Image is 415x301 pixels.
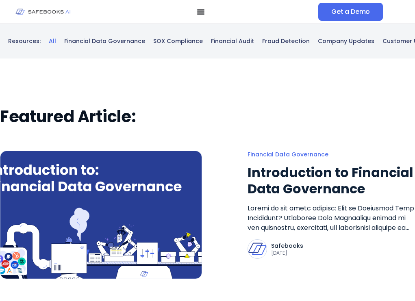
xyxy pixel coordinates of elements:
[248,165,415,197] a: Introduction to Financial Data Governance
[197,8,205,16] button: Menu Toggle
[248,204,415,233] a: Loremi do sit ametc adipisc: Elit se Doeiusmod Temp Incididunt? Utlaboree Dolo Magnaaliqu enimad ...
[331,8,370,16] span: Get a Demo
[318,3,383,21] a: Get a Demo
[271,250,303,256] p: [DATE]
[153,37,203,45] a: SOX Compliance
[64,37,145,45] a: Financial Data Governance
[318,37,374,45] a: Company Updates
[271,242,303,250] p: Safebooks
[248,240,267,258] img: Safebooks
[248,151,415,158] a: Financial Data Governance
[262,37,310,45] a: Fraud Detection
[211,37,254,45] a: Financial Audit
[83,8,318,16] nav: Menu
[49,37,56,45] a: All
[8,37,41,45] p: Resources:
